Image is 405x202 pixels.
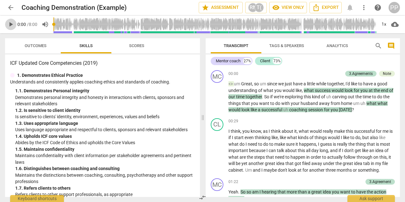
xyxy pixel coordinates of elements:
span: that [285,161,295,166]
span: Filler word [228,81,234,86]
span: if [339,148,342,153]
span: , [240,129,242,134]
span: successful [354,129,376,134]
span: what [377,101,388,106]
div: RN [248,3,258,12]
span: thing [356,142,367,147]
span: time [236,94,246,99]
span: I [261,168,264,173]
span: a [303,81,307,86]
span: in [306,155,311,160]
span: away [319,101,331,106]
span: than [298,189,308,194]
span: would [332,88,345,93]
span: something [358,168,379,173]
span: it [294,129,297,134]
span: 01:22 [228,179,238,185]
span: know [251,129,261,134]
span: look [345,88,354,93]
div: Note [383,71,391,77]
span: if [270,94,274,99]
span: is [389,129,393,134]
span: at [369,88,374,93]
span: do [275,101,281,106]
span: like [251,107,258,112]
span: the [355,94,363,99]
span: a [258,107,261,112]
span: great [265,161,276,166]
div: 1. 7. Refers clients to others [15,185,195,192]
span: with [281,101,291,106]
span: sure [286,142,296,147]
span: so [254,81,260,86]
span: just [285,81,293,86]
div: 1. 3. Uses appropriate language [15,120,195,127]
span: and [253,168,261,173]
span: start [234,135,245,140]
span: Filler word [379,135,385,140]
div: 1. 6. Distinguishes between coaching and consulting [15,165,195,172]
span: but [362,135,370,140]
span: it [296,142,299,147]
span: time [363,94,372,99]
button: RNT( [245,2,267,13]
span: what [304,88,315,93]
span: don't [344,148,355,153]
span: more_vert [360,4,368,11]
span: about [285,148,298,153]
span: need [248,142,258,147]
span: understanding [228,88,258,93]
span: is [333,142,337,147]
span: 0:00 [17,22,26,27]
span: View only [272,4,304,11]
span: important [228,148,249,153]
div: 73% [273,58,281,64]
h3: ICF Updated Core Competencies (2019) [10,59,195,67]
span: star [202,4,209,11]
span: out [348,94,355,99]
span: / 8:00 [27,22,37,27]
span: this [346,129,354,134]
span: I [269,129,271,134]
span: of [258,88,263,93]
span: file [382,161,388,166]
span: , [278,135,280,140]
span: would [283,88,296,93]
span: I [341,135,343,140]
span: to [322,155,327,160]
span: do [355,135,360,140]
span: Skills [79,43,93,48]
span: search [375,42,382,50]
span: help [374,4,382,11]
button: PP [389,2,400,13]
span: idea [354,161,363,166]
div: T( [254,3,264,12]
span: to [358,81,363,86]
span: be [236,161,241,166]
h2: Coaching Demonstration (Example) [22,4,127,12]
span: to [270,101,275,106]
span: together [246,94,262,99]
span: make [274,142,286,147]
span: would [228,107,241,112]
span: me [383,129,389,134]
div: 1. 5. Maintains confidentiality [15,146,195,153]
span: Tags & Speakers [269,43,304,48]
p: Demonstrates personal integrity and honesty in interactions with clients, sponsors and relevant s... [15,94,195,107]
span: even [245,135,255,140]
span: so [246,189,252,194]
span: like [351,81,358,86]
div: 27% [243,58,252,64]
span: another [248,161,265,166]
span: Scores [129,43,144,48]
span: make [334,129,346,134]
span: under [323,161,335,166]
span: ? [352,107,354,112]
span: what [263,88,274,93]
span: I'd [346,81,351,86]
span: for [376,129,383,134]
span: . [243,168,245,173]
span: great [343,161,354,166]
div: Change speaker [211,118,223,131]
